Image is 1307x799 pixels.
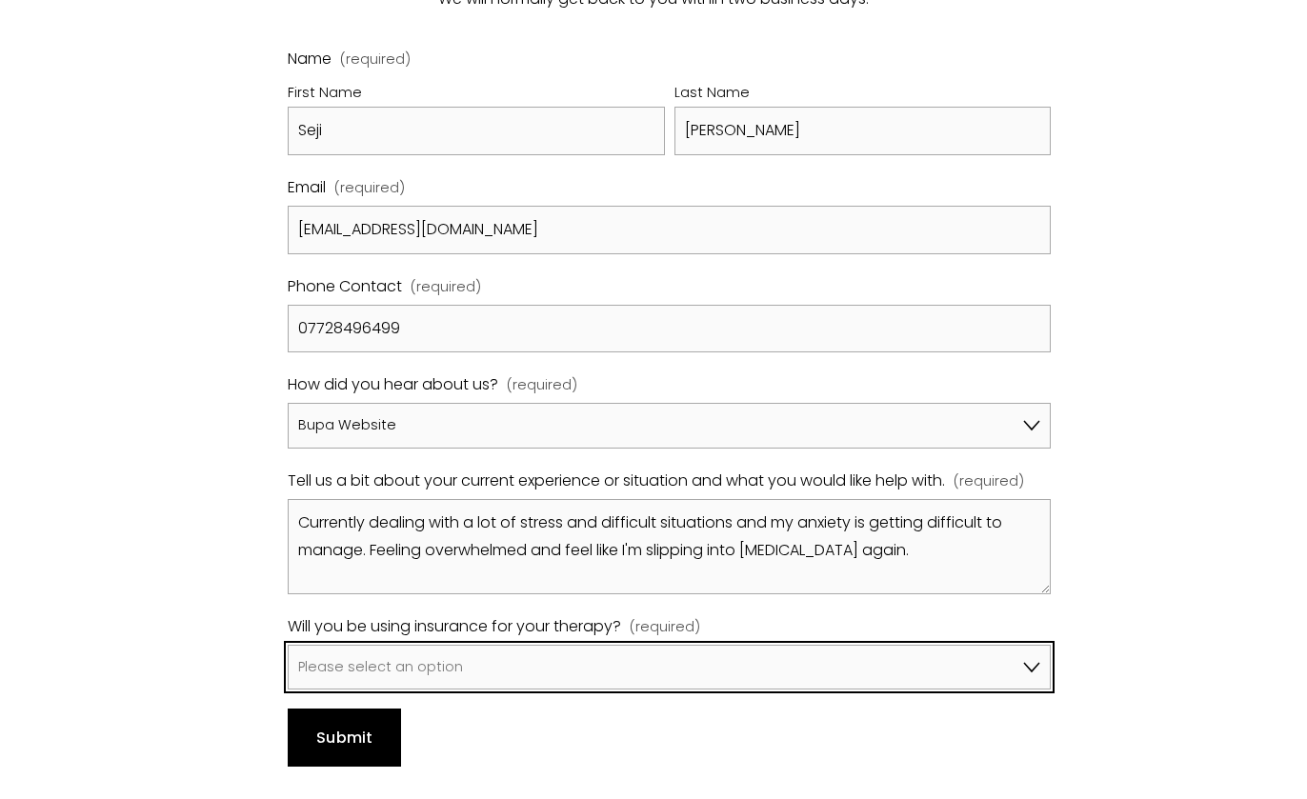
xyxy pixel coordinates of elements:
span: (required) [507,373,577,398]
span: (required) [411,275,481,300]
select: How did you hear about us? [288,403,1051,449]
span: Name [288,46,332,73]
span: (required) [334,176,405,201]
span: Will you be using insurance for your therapy? [288,613,621,641]
select: Will you be using insurance for your therapy? [288,645,1051,690]
span: Email [288,174,326,202]
span: How did you hear about us? [288,371,498,399]
span: (required) [340,52,411,66]
span: Tell us a bit about your current experience or situation and what you would like help with. [288,468,945,495]
div: Last Name [674,81,1052,108]
span: Submit [316,727,373,749]
button: SubmitSubmit [288,709,401,766]
span: (required) [630,615,700,640]
div: First Name [288,81,665,108]
span: (required) [954,469,1024,494]
span: Phone Contact [288,273,402,301]
textarea: Currently dealing with a lot of stress and difficult situations and my anxiety is getting difficu... [288,499,1051,594]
